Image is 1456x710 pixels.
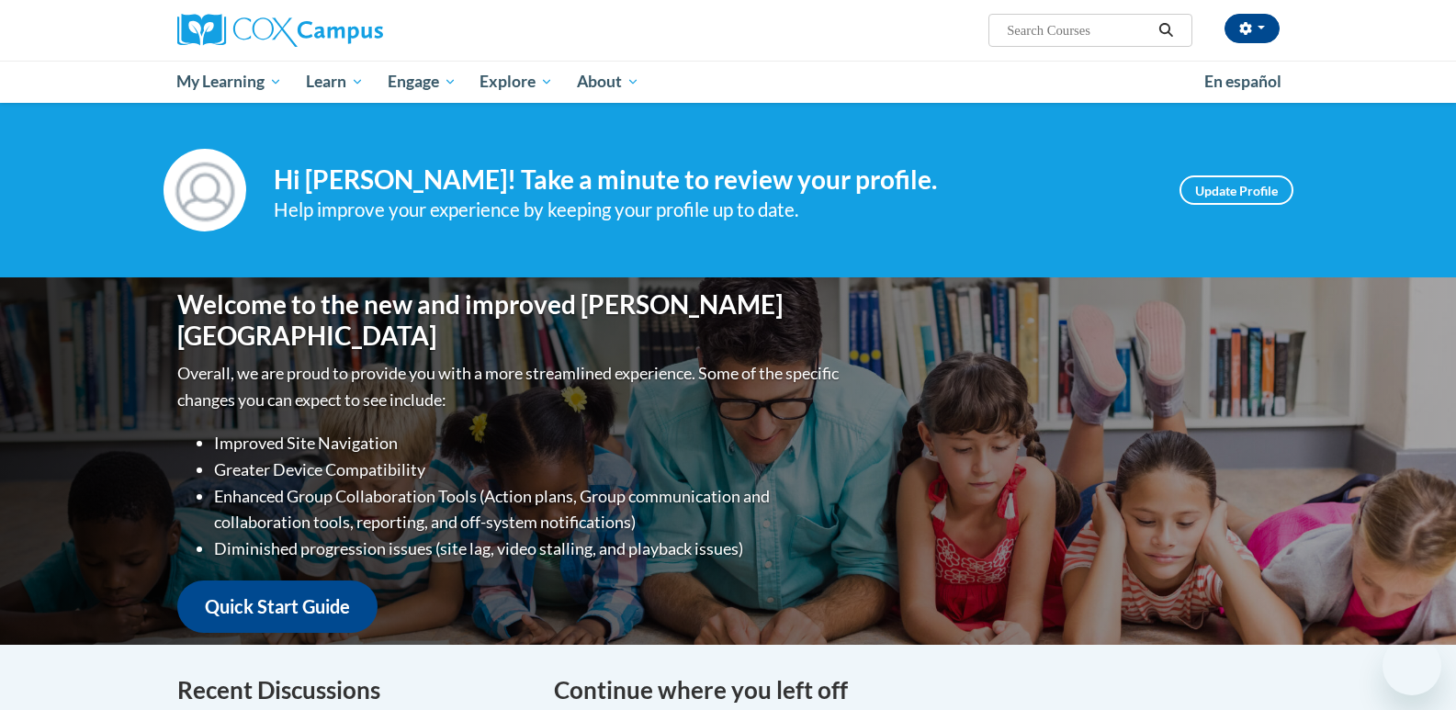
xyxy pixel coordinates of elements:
[1005,19,1152,41] input: Search Courses
[164,149,246,231] img: Profile Image
[1225,14,1280,43] button: Account Settings
[577,71,639,93] span: About
[306,71,364,93] span: Learn
[274,195,1152,225] div: Help improve your experience by keeping your profile up to date.
[274,164,1152,196] h4: Hi [PERSON_NAME]! Take a minute to review your profile.
[1383,637,1441,695] iframe: Button to launch messaging window
[480,71,553,93] span: Explore
[565,61,651,103] a: About
[176,71,282,93] span: My Learning
[177,360,843,413] p: Overall, we are proud to provide you with a more streamlined experience. Some of the specific cha...
[376,61,468,103] a: Engage
[177,14,383,47] img: Cox Campus
[1192,62,1293,101] a: En español
[214,430,843,456] li: Improved Site Navigation
[165,61,295,103] a: My Learning
[177,289,843,351] h1: Welcome to the new and improved [PERSON_NAME][GEOGRAPHIC_DATA]
[177,14,526,47] a: Cox Campus
[294,61,376,103] a: Learn
[1152,19,1179,41] button: Search
[150,61,1307,103] div: Main menu
[554,672,1280,708] h4: Continue where you left off
[388,71,457,93] span: Engage
[1204,72,1281,91] span: En español
[468,61,565,103] a: Explore
[214,456,843,483] li: Greater Device Compatibility
[1179,175,1293,205] a: Update Profile
[214,483,843,536] li: Enhanced Group Collaboration Tools (Action plans, Group communication and collaboration tools, re...
[177,580,378,633] a: Quick Start Guide
[177,672,526,708] h4: Recent Discussions
[214,535,843,562] li: Diminished progression issues (site lag, video stalling, and playback issues)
